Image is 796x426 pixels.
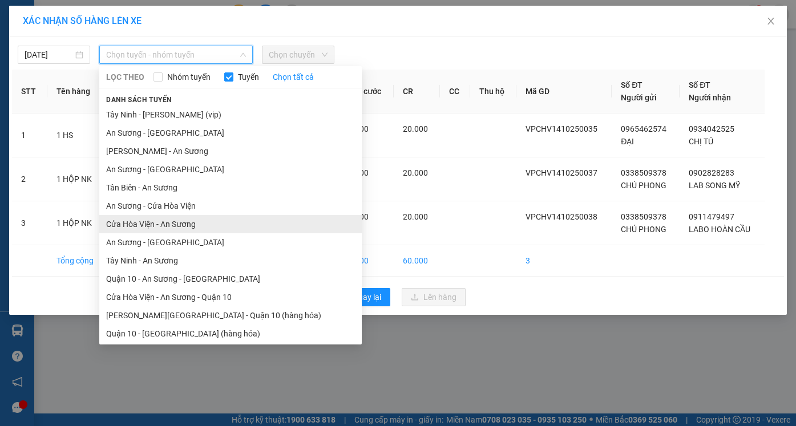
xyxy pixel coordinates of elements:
[99,95,179,105] span: Danh sách tuyến
[334,70,394,113] th: Tổng cước
[99,306,362,324] li: [PERSON_NAME][GEOGRAPHIC_DATA] - Quận 10 (hàng hóa)
[403,212,428,221] span: 20.000
[99,124,362,142] li: An Sương - [GEOGRAPHIC_DATA]
[99,324,362,343] li: Quận 10 - [GEOGRAPHIC_DATA] (hàng hóa)
[99,178,362,197] li: Tân Biên - An Sương
[353,291,381,303] span: Quay lại
[689,212,734,221] span: 0911479497
[403,124,428,133] span: 20.000
[689,93,731,102] span: Người nhận
[99,142,362,160] li: [PERSON_NAME] - An Sương
[47,245,106,277] td: Tổng cộng
[526,168,597,177] span: VPCHV1410250037
[99,270,362,288] li: Quận 10 - An Sương - [GEOGRAPHIC_DATA]
[233,71,264,83] span: Tuyến
[516,70,612,113] th: Mã GD
[99,215,362,233] li: Cửa Hòa Viện - An Sương
[12,157,47,201] td: 2
[621,225,666,234] span: CHÚ PHONG
[12,113,47,157] td: 1
[47,157,106,201] td: 1 HỘP NK
[106,46,246,63] span: Chọn tuyến - nhóm tuyến
[516,245,612,277] td: 3
[99,233,362,251] li: An Sương - [GEOGRAPHIC_DATA]
[621,181,666,190] span: CHÚ PHONG
[47,113,106,157] td: 1 HS
[689,80,710,90] span: Số ĐT
[99,251,362,270] li: Tây Ninh - An Sương
[470,70,516,113] th: Thu hộ
[689,124,734,133] span: 0934042525
[755,6,787,38] button: Close
[621,212,666,221] span: 0338509378
[12,70,47,113] th: STT
[99,288,362,306] li: Cửa Hòa Viện - An Sương - Quận 10
[23,15,142,26] span: XÁC NHẬN SỐ HÀNG LÊN XE
[99,160,362,178] li: An Sương - [GEOGRAPHIC_DATA]
[394,70,440,113] th: CR
[689,225,750,234] span: LABO HOÀN CẦU
[440,70,470,113] th: CC
[269,46,328,63] span: Chọn chuyến
[621,93,657,102] span: Người gửi
[526,212,597,221] span: VPCHV1410250038
[99,106,362,124] li: Tây Ninh - [PERSON_NAME] (vip)
[403,168,428,177] span: 20.000
[526,124,597,133] span: VPCHV1410250035
[273,71,314,83] a: Chọn tất cả
[402,288,466,306] button: uploadLên hàng
[47,201,106,245] td: 1 HỘP NK
[621,124,666,133] span: 0965462574
[106,71,144,83] span: LỌC THEO
[25,48,73,61] input: 15/10/2025
[334,245,394,277] td: 60.000
[163,71,215,83] span: Nhóm tuyến
[689,137,713,146] span: CHỊ TÚ
[621,137,634,146] span: ĐẠI
[766,17,775,26] span: close
[240,51,247,58] span: down
[689,181,740,190] span: LAB SONG MỸ
[47,70,106,113] th: Tên hàng
[621,168,666,177] span: 0338509378
[99,197,362,215] li: An Sương - Cửa Hòa Viện
[394,245,440,277] td: 60.000
[689,168,734,177] span: 0902828283
[621,80,643,90] span: Số ĐT
[12,201,47,245] td: 3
